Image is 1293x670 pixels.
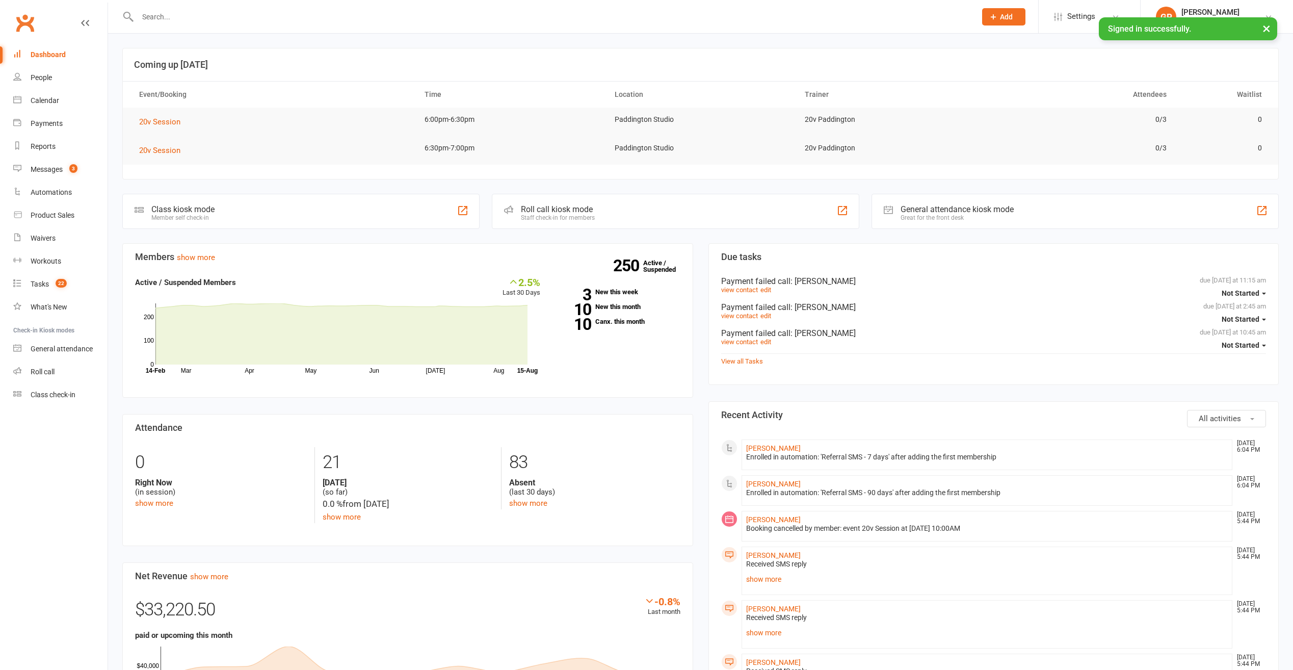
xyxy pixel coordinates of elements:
[323,499,342,509] span: 0.0 %
[746,516,801,524] a: [PERSON_NAME]
[31,368,55,376] div: Roll call
[13,204,108,227] a: Product Sales
[760,312,771,320] a: edit
[746,613,1228,622] div: Received SMS reply
[151,204,215,214] div: Class kiosk mode
[13,273,108,296] a: Tasks 22
[746,605,801,613] a: [PERSON_NAME]
[31,345,93,353] div: General attendance
[1222,315,1259,323] span: Not Started
[721,276,1266,286] div: Payment failed call
[415,82,605,108] th: Time
[13,43,108,66] a: Dashboard
[790,328,856,338] span: : [PERSON_NAME]
[13,338,108,360] a: General attendance kiosk mode
[982,8,1025,25] button: Add
[1187,410,1266,427] button: All activities
[746,551,801,559] a: [PERSON_NAME]
[135,478,307,497] div: (in session)
[721,312,758,320] a: view contact
[986,82,1176,108] th: Attendees
[556,302,591,317] strong: 10
[69,164,77,173] span: 3
[31,211,74,219] div: Product Sales
[1000,13,1013,21] span: Add
[130,82,415,108] th: Event/Booking
[1232,440,1265,453] time: [DATE] 6:04 PM
[151,214,215,221] div: Member self check-in
[135,571,680,581] h3: Net Revenue
[323,447,494,478] div: 21
[13,360,108,383] a: Roll call
[1232,654,1265,667] time: [DATE] 5:44 PM
[521,204,595,214] div: Roll call kiosk mode
[323,478,494,487] strong: [DATE]
[605,82,796,108] th: Location
[521,214,595,221] div: Staff check-in for members
[139,146,180,155] span: 20v Session
[13,227,108,250] a: Waivers
[13,296,108,319] a: What's New
[1199,414,1241,423] span: All activities
[556,317,591,332] strong: 10
[139,117,180,126] span: 20v Session
[13,250,108,273] a: Workouts
[986,136,1176,160] td: 0/3
[721,357,763,365] a: View all Tasks
[56,279,67,288] span: 22
[31,234,56,242] div: Waivers
[1232,511,1265,525] time: [DATE] 5:44 PM
[134,60,1267,70] h3: Coming up [DATE]
[1222,284,1266,302] button: Not Started
[323,478,494,497] div: (so far)
[1067,5,1095,28] span: Settings
[13,158,108,181] a: Messages 3
[13,383,108,406] a: Class kiosk mode
[31,391,75,399] div: Class check-in
[509,447,680,478] div: 83
[135,499,173,508] a: show more
[643,252,688,280] a: 250Active / Suspended
[746,453,1228,461] div: Enrolled in automation: 'Referral SMS - 7 days' after adding the first membership
[31,257,61,265] div: Workouts
[177,253,215,262] a: show more
[1156,7,1176,27] div: GP
[139,144,188,157] button: 20v Session
[31,50,66,59] div: Dashboard
[31,188,72,196] div: Automations
[139,116,188,128] button: 20v Session
[1176,82,1271,108] th: Waitlist
[901,204,1014,214] div: General attendance kiosk mode
[556,287,591,302] strong: 3
[746,524,1228,533] div: Booking cancelled by member: event 20v Session at [DATE] 10:00AM
[760,286,771,294] a: edit
[415,108,605,132] td: 6:00pm-6:30pm
[721,302,1266,312] div: Payment failed call
[135,10,969,24] input: Search...
[605,108,796,132] td: Paddington Studio
[556,289,680,295] a: 3New this week
[746,572,1228,586] a: show more
[605,136,796,160] td: Paddington Studio
[721,328,1266,338] div: Payment failed call
[135,596,680,629] div: $33,220.50
[796,82,986,108] th: Trainer
[746,560,1228,569] div: Received SMS reply
[746,444,801,452] a: [PERSON_NAME]
[796,136,986,160] td: 20v Paddington
[31,303,67,311] div: What's New
[190,572,228,581] a: show more
[556,303,680,310] a: 10New this month
[31,119,63,127] div: Payments
[1181,8,1239,17] div: [PERSON_NAME]
[509,478,680,497] div: (last 30 days)
[746,488,1228,497] div: Enrolled in automation: 'Referral SMS - 90 days' after adding the first membership
[13,89,108,112] a: Calendar
[135,252,680,262] h3: Members
[613,258,643,273] strong: 250
[1222,341,1259,349] span: Not Started
[31,73,52,82] div: People
[1222,336,1266,354] button: Not Started
[31,280,49,288] div: Tasks
[790,302,856,312] span: : [PERSON_NAME]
